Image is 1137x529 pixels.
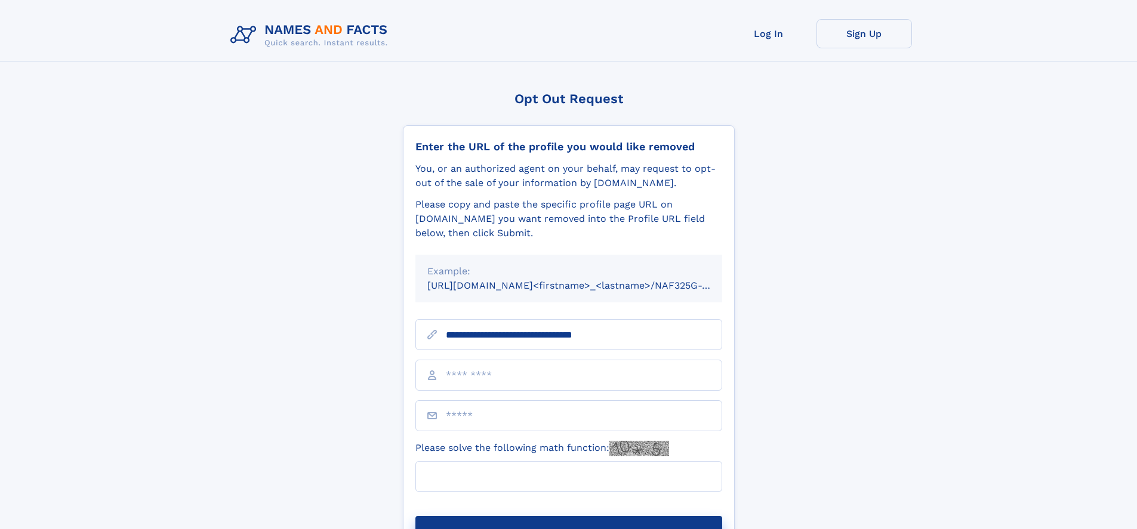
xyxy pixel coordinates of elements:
a: Log In [721,19,816,48]
img: Logo Names and Facts [226,19,398,51]
div: Please copy and paste the specific profile page URL on [DOMAIN_NAME] you want removed into the Pr... [415,197,722,240]
small: [URL][DOMAIN_NAME]<firstname>_<lastname>/NAF325G-xxxxxxxx [427,280,745,291]
a: Sign Up [816,19,912,48]
label: Please solve the following math function: [415,441,669,456]
div: Enter the URL of the profile you would like removed [415,140,722,153]
div: Opt Out Request [403,91,735,106]
div: Example: [427,264,710,279]
div: You, or an authorized agent on your behalf, may request to opt-out of the sale of your informatio... [415,162,722,190]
